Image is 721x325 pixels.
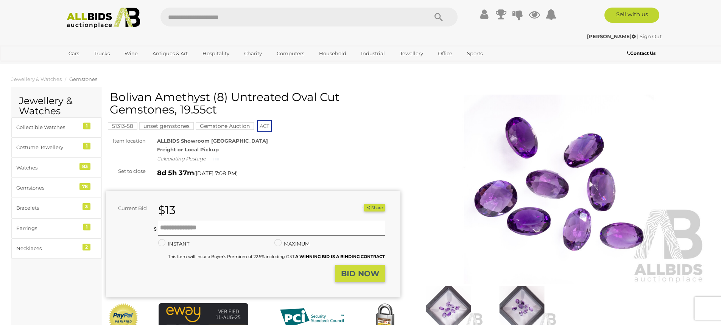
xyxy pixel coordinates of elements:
div: 1 [83,143,90,149]
div: Collectible Watches [16,123,79,132]
a: Costume Jewellery 1 [11,137,102,157]
a: Necklaces 2 [11,238,102,258]
li: Watch this item [355,204,363,211]
img: small-loading.gif [213,157,219,161]
a: Sports [462,47,487,60]
div: Bracelets [16,204,79,212]
a: Computers [272,47,309,60]
b: Contact Us [627,50,656,56]
a: Collectible Watches 1 [11,117,102,137]
a: Hospitality [198,47,234,60]
div: 83 [79,163,90,170]
a: Antiques & Art [148,47,193,60]
mark: unset gemstones [139,122,194,130]
span: | [637,33,638,39]
img: Allbids.com.au [62,8,145,28]
a: Contact Us [627,49,657,58]
strong: Freight or Local Pickup [157,146,219,152]
div: Gemstones [16,183,79,192]
a: Household [314,47,351,60]
a: Wine [120,47,143,60]
h2: Jewellery & Watches [19,96,94,117]
small: This Item will incur a Buyer's Premium of 22.5% including GST. [168,254,385,259]
a: Sell with us [604,8,659,23]
a: Industrial [356,47,390,60]
div: 78 [79,183,90,190]
a: 51313-58 [108,123,137,129]
div: Earrings [16,224,79,233]
div: Watches [16,163,79,172]
div: Necklaces [16,244,79,253]
div: Set to close [100,167,151,176]
a: [GEOGRAPHIC_DATA] [64,60,127,72]
span: ACT [257,120,272,132]
strong: BID NOW [341,269,379,278]
strong: ALLBIDS Showroom [GEOGRAPHIC_DATA] [157,138,268,144]
a: Earrings 1 [11,218,102,238]
button: Search [420,8,458,26]
span: [DATE] 7:08 PM [196,170,236,177]
div: 1 [83,123,90,129]
a: Bracelets 3 [11,198,102,218]
span: ( ) [194,170,238,176]
a: Jewellery & Watches [11,76,62,82]
a: unset gemstones [139,123,194,129]
label: MAXIMUM [274,239,310,248]
div: Current Bid [106,204,153,213]
a: Watches 83 [11,158,102,178]
a: Cars [64,47,84,60]
a: Jewellery [395,47,428,60]
a: Gemstones 78 [11,178,102,198]
strong: [PERSON_NAME] [587,33,636,39]
a: Office [433,47,457,60]
a: Gemstones [69,76,97,82]
strong: 8d 5h 37m [157,169,194,177]
a: Charity [239,47,267,60]
a: Trucks [89,47,115,60]
a: [PERSON_NAME] [587,33,637,39]
strong: $13 [158,203,176,217]
mark: Gemstone Auction [196,122,254,130]
div: 1 [83,224,90,230]
label: INSTANT [158,239,189,248]
h1: Bolivan Amethyst (8) Untreated Oval Cut Gemstones, 19.55ct [110,91,399,116]
div: Item location [100,137,151,145]
div: 2 [83,244,90,250]
a: Gemstone Auction [196,123,254,129]
div: Costume Jewellery [16,143,79,152]
b: A WINNING BID IS A BINDING CONTRACT [295,254,385,259]
button: Share [364,204,385,212]
i: Calculating Postage [157,156,206,162]
img: Bolivan Amethyst (8) Untreated Oval Cut Gemstones, 19.55ct [412,95,706,284]
div: 3 [83,203,90,210]
a: Sign Out [640,33,662,39]
mark: 51313-58 [108,122,137,130]
button: BID NOW [335,265,385,283]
